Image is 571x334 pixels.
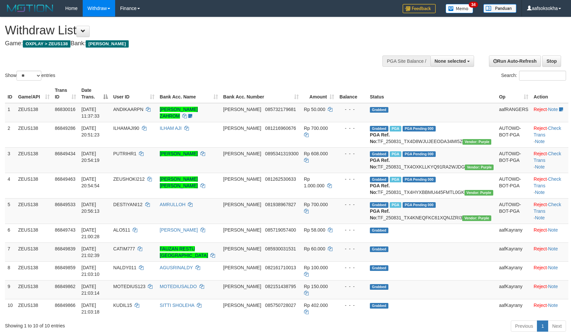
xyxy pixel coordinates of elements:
a: Check Trans [534,176,561,188]
img: Button%20Memo.svg [446,4,473,13]
span: Marked by aafRornrotha [390,151,401,157]
span: 86849434 [55,151,75,156]
span: [PERSON_NAME] [223,284,261,289]
td: 7 [5,242,16,261]
td: · [531,299,568,318]
a: Note [548,246,558,251]
span: Rp 100.000 [304,265,328,270]
td: aafRANGERS [496,103,531,122]
td: ZEUS138 [16,147,52,173]
td: ZEUS138 [16,173,52,198]
span: Copy 082161710013 to clipboard [265,265,296,270]
span: [DATE] 20:54:19 [81,151,100,163]
div: - - - [339,176,365,182]
div: - - - [339,150,365,157]
span: [PERSON_NAME] [223,303,261,308]
td: aafKayrany [496,261,531,280]
span: 86830016 [55,107,75,112]
div: - - - [339,283,365,290]
label: Search: [501,71,566,81]
span: [DATE] 21:00:28 [81,227,100,239]
span: ZEUSHOKI212 [113,176,145,182]
a: AGUSRINALDY [160,265,193,270]
span: Rp 402.000 [304,303,328,308]
td: aafKayrany [496,224,531,242]
span: Grabbed [370,202,388,208]
span: [PERSON_NAME] [223,265,261,270]
div: - - - [339,125,365,131]
a: 1 [537,320,548,332]
span: Copy 081938967827 to clipboard [265,202,296,207]
span: 86849859 [55,265,75,270]
span: NALDY011 [113,265,136,270]
span: Copy 085750728027 to clipboard [265,303,296,308]
span: Rp 608.000 [304,151,328,156]
td: TF_250831_TX4D8WJUJEEODA34MI5Z [367,122,496,147]
td: 2 [5,122,16,147]
span: [PERSON_NAME] [223,151,261,156]
span: PUTRIHR1 [113,151,136,156]
span: [DATE] 20:51:23 [81,126,100,137]
span: Marked by aafRornrotha [390,202,401,208]
span: PGA Pending [403,177,436,182]
span: Vendor URL: https://trx4.1velocity.biz [464,190,493,196]
a: Reject [534,202,547,207]
a: Note [548,227,558,233]
span: Rp 1.000.000 [304,176,325,188]
span: 86849743 [55,227,75,233]
img: panduan.png [483,4,516,13]
td: · · [531,122,568,147]
b: PGA Ref. No: [370,208,390,220]
b: PGA Ref. No: [370,158,390,169]
td: AUTOWD-BOT-PGA [496,198,531,224]
a: Previous [511,320,537,332]
b: PGA Ref. No: [370,132,390,144]
span: 86849862 [55,284,75,289]
a: SITTI SHOLEHA [160,303,194,308]
div: - - - [339,302,365,309]
a: [PERSON_NAME] ZAHROM [160,107,198,119]
a: ILHAM AJI [160,126,182,131]
span: [PERSON_NAME] [223,227,261,233]
a: Note [535,139,545,144]
a: Check Trans [534,151,561,163]
th: ID [5,84,16,103]
span: [DATE] 21:03:18 [81,303,100,315]
div: - - - [339,106,365,113]
td: · [531,103,568,122]
a: Next [548,320,566,332]
td: 6 [5,224,16,242]
a: Reject [534,303,547,308]
span: Rp 700.000 [304,126,328,131]
td: · [531,280,568,299]
label: Show entries [5,71,55,81]
td: ZEUS138 [16,299,52,318]
th: Action [531,84,568,103]
a: AMRULLOH [160,202,186,207]
td: TF_250831_TX4KNEQFKC61XQNJZRI3 [367,198,496,224]
td: ZEUS138 [16,103,52,122]
div: - - - [339,201,365,208]
td: TF_250831_TX4HYXBBMU445FMTL0GK [367,173,496,198]
span: Grabbed [370,228,388,233]
td: · · [531,198,568,224]
th: Game/API: activate to sort column ascending [16,84,52,103]
a: Note [548,107,558,112]
span: [PERSON_NAME] [86,40,128,48]
span: Marked by aafRornrotha [390,126,401,131]
img: Feedback.jpg [403,4,436,13]
span: ANDIKAARPN [113,107,143,112]
span: Grabbed [370,151,388,157]
span: 86849839 [55,246,75,251]
td: TF_250831_TX4OXKLLKYQ91RA2WJDG [367,147,496,173]
div: - - - [339,245,365,252]
span: Copy 081216960676 to clipboard [265,126,296,131]
a: Note [535,215,545,220]
span: Copy 081262530633 to clipboard [265,176,296,182]
span: OXPLAY > ZEUS138 [23,40,70,48]
span: Rp 150.000 [304,284,328,289]
a: Run Auto-Refresh [489,56,541,67]
span: [PERSON_NAME] [223,246,261,251]
a: Check Trans [534,202,561,214]
td: ZEUS138 [16,198,52,224]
